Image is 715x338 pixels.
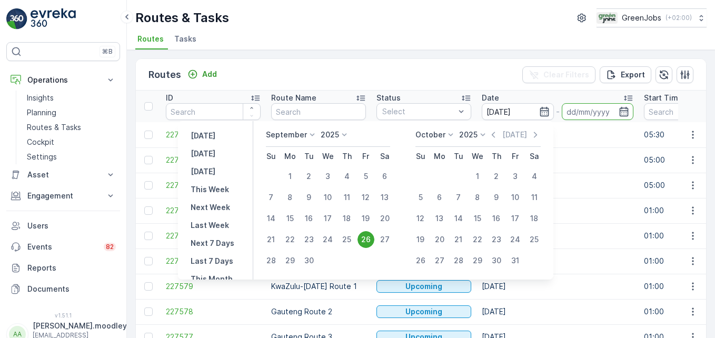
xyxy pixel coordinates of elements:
[411,147,430,166] th: Sunday
[482,93,499,103] p: Date
[27,107,56,118] p: Planning
[186,237,239,250] button: Next 7 Days
[320,189,336,206] div: 10
[144,131,153,139] div: Toggle Row Selected
[144,282,153,291] div: Toggle Row Selected
[507,168,524,185] div: 3
[6,236,120,257] a: Events82
[376,168,393,185] div: 6
[166,180,261,191] a: 227666
[320,210,336,227] div: 17
[337,147,356,166] th: Thursday
[27,122,81,133] p: Routes & Tasks
[522,66,595,83] button: Clear Filters
[375,147,394,166] th: Saturday
[526,189,543,206] div: 11
[144,307,153,316] div: Toggle Row Selected
[597,12,618,24] img: Green_Jobs_Logo.png
[166,306,261,317] a: 227578
[263,189,280,206] div: 7
[191,202,230,213] p: Next Week
[449,147,468,166] th: Tuesday
[562,103,634,120] input: dd/mm/yyyy
[644,93,683,103] p: Start Time
[431,252,448,269] div: 27
[282,189,299,206] div: 8
[186,183,233,196] button: This Week
[506,147,525,166] th: Friday
[301,210,317,227] div: 16
[468,147,487,166] th: Wednesday
[412,231,429,248] div: 19
[144,156,153,164] div: Toggle Row Selected
[282,168,299,185] div: 1
[666,14,692,22] p: ( +02:00 )
[282,231,299,248] div: 22
[6,257,120,279] a: Reports
[412,252,429,269] div: 26
[502,130,527,140] p: [DATE]
[271,306,366,317] p: Gauteng Route 2
[6,185,120,206] button: Engagement
[106,243,114,251] p: 82
[320,168,336,185] div: 3
[144,206,153,215] div: Toggle Row Selected
[27,75,99,85] p: Operations
[191,256,233,266] p: Last 7 Days
[282,210,299,227] div: 15
[186,130,220,142] button: Yesterday
[376,280,471,293] button: Upcoming
[543,69,589,80] p: Clear Filters
[431,189,448,206] div: 6
[174,34,196,44] span: Tasks
[597,8,707,27] button: GreenJobs(+02:00)
[166,130,261,140] span: 227694
[476,299,639,324] td: [DATE]
[469,210,486,227] div: 15
[376,93,401,103] p: Status
[27,242,97,252] p: Events
[23,150,120,164] a: Settings
[382,106,455,117] p: Select
[507,210,524,227] div: 17
[281,147,300,166] th: Monday
[357,210,374,227] div: 19
[271,93,316,103] p: Route Name
[482,103,554,120] input: dd/mm/yyyy
[23,120,120,135] a: Routes & Tasks
[271,281,366,292] p: KwaZulu-[DATE] Route 1
[33,321,127,331] p: [PERSON_NAME].moodley
[27,191,99,201] p: Engagement
[166,205,261,216] a: 227582
[186,219,233,232] button: Last Week
[23,105,120,120] a: Planning
[507,189,524,206] div: 10
[271,103,366,120] input: Search
[27,221,116,231] p: Users
[6,279,120,300] a: Documents
[266,130,307,140] p: September
[144,181,153,190] div: Toggle Row Selected
[166,103,261,120] input: Search
[525,147,544,166] th: Saturday
[191,166,215,177] p: [DATE]
[476,274,639,299] td: [DATE]
[339,189,355,206] div: 11
[357,168,374,185] div: 5
[469,168,486,185] div: 1
[415,130,445,140] p: October
[191,274,233,284] p: This Month
[27,152,57,162] p: Settings
[263,252,280,269] div: 28
[488,168,505,185] div: 2
[166,155,261,165] a: 227667
[301,189,317,206] div: 9
[262,147,281,166] th: Sunday
[166,256,261,266] a: 227580
[405,306,442,317] p: Upcoming
[191,220,229,231] p: Last Week
[6,215,120,236] a: Users
[27,170,99,180] p: Asset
